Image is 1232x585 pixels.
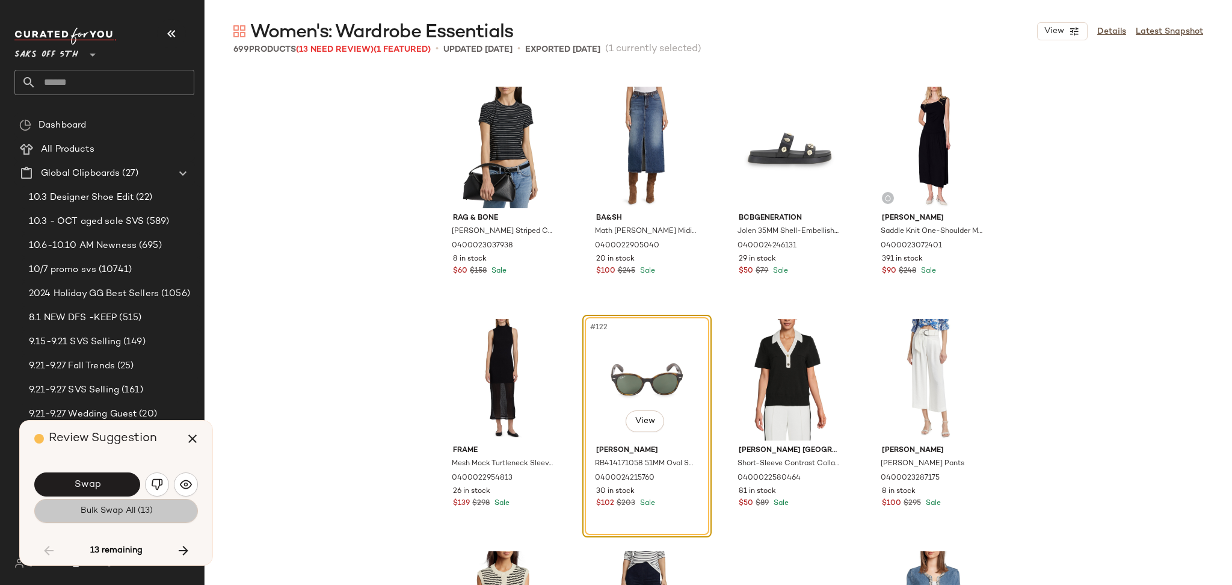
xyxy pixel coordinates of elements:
[453,254,487,265] span: 8 in stock
[618,266,635,277] span: $245
[14,559,24,568] img: svg%3e
[1136,25,1203,38] a: Latest Snapshot
[1044,26,1064,36] span: View
[605,42,701,57] span: (1 currently selected)
[919,267,936,275] span: Sale
[29,335,121,349] span: 9.15-9.21 SVS Selling
[443,319,564,441] img: 0400022954813_BLACK
[729,319,850,441] img: 0400022580464_BLACKSOFTWHITE
[470,266,487,277] span: $158
[595,241,659,252] span: 0400022905040
[452,226,553,237] span: [PERSON_NAME] Striped Cotton Crop T-Shirt
[115,359,134,373] span: (25)
[738,459,839,469] span: Short-Sleeve Contrast Collar Sweater
[121,335,146,349] span: (149)
[296,45,374,54] span: (13 Need Review)
[34,499,198,523] button: Bulk Swap All (13)
[443,43,513,56] p: updated [DATE]
[29,215,144,229] span: 10.3 - OCT aged sale SVS
[882,498,901,509] span: $100
[881,473,940,484] span: 0400023287175
[453,213,555,224] span: rag & bone
[882,266,896,277] span: $90
[638,267,655,275] span: Sale
[595,459,697,469] span: RB414171058 51MM Oval Sunglasses
[453,486,490,497] span: 26 in stock
[151,478,163,491] img: svg%3e
[635,416,655,426] span: View
[729,87,850,208] img: 0400024246131_BLACK
[134,191,152,205] span: (22)
[453,266,467,277] span: $60
[899,266,916,277] span: $248
[882,254,923,265] span: 391 in stock
[587,87,707,208] img: 0400022905040_BLUEJEANS
[137,239,162,253] span: (695)
[589,321,610,333] span: #122
[756,266,768,277] span: $79
[79,506,152,516] span: Bulk Swap All (13)
[29,407,137,421] span: 9.21-9.27 Wedding Guest
[756,498,769,509] span: $89
[14,28,117,45] img: cfy_white_logo.C9jOOHJF.svg
[443,87,564,208] img: 0400023037938_BLACKMULTI
[517,42,520,57] span: •
[923,500,941,507] span: Sale
[90,545,143,556] span: 13 remaining
[144,215,169,229] span: (589)
[1037,22,1088,40] button: View
[492,500,510,507] span: Sale
[472,498,490,509] span: $298
[73,479,100,491] span: Swap
[738,473,801,484] span: 0400022580464
[159,287,190,301] span: (1056)
[250,20,513,45] span: Women's: Wardrobe Essentials
[882,486,916,497] span: 8 in stock
[117,311,141,325] span: (515)
[29,263,96,277] span: 10/7 promo svs
[41,143,94,156] span: All Products
[872,87,993,208] img: 0400023072401_BLACK
[19,119,31,131] img: svg%3e
[881,241,942,252] span: 0400023072401
[884,194,892,202] img: svg%3e
[29,383,119,397] span: 9.21-9.27 SVS Selling
[882,445,984,456] span: [PERSON_NAME]
[453,498,470,509] span: $139
[739,266,753,277] span: $50
[595,226,697,237] span: Math [PERSON_NAME] Midi-Skirt
[587,319,707,441] img: 0400024215760_LIGHTHAVANA
[38,119,86,132] span: Dashboard
[596,213,698,224] span: ba&sh
[881,226,982,237] span: Saddle Knit One-Shoulder Midi-Dress
[233,43,431,56] div: Products
[180,478,192,491] img: svg%3e
[739,498,753,509] span: $50
[14,41,78,63] span: Saks OFF 5TH
[626,410,664,432] button: View
[904,498,921,509] span: $295
[1097,25,1126,38] a: Details
[120,167,138,181] span: (27)
[525,43,600,56] p: Exported [DATE]
[489,267,507,275] span: Sale
[137,407,157,421] span: (20)
[233,45,249,54] span: 699
[595,473,654,484] span: 0400024215760
[452,459,553,469] span: Mesh Mock Turtleneck Sleeveless Maxi-Dress
[41,167,120,181] span: Global Clipboards
[34,472,140,497] button: Swap
[771,267,788,275] span: Sale
[739,254,776,265] span: 29 in stock
[596,266,615,277] span: $100
[453,445,555,456] span: Frame
[738,241,796,252] span: 0400024246131
[436,42,439,57] span: •
[29,359,115,373] span: 9.21-9.27 Fall Trends
[374,45,431,54] span: (1 Featured)
[29,191,134,205] span: 10.3 Designer Shoe Edit
[596,254,635,265] span: 20 in stock
[29,239,137,253] span: 10.6-10.10 AM Newness
[739,445,840,456] span: [PERSON_NAME] [GEOGRAPHIC_DATA]
[29,311,117,325] span: 8.1 NEW DFS -KEEP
